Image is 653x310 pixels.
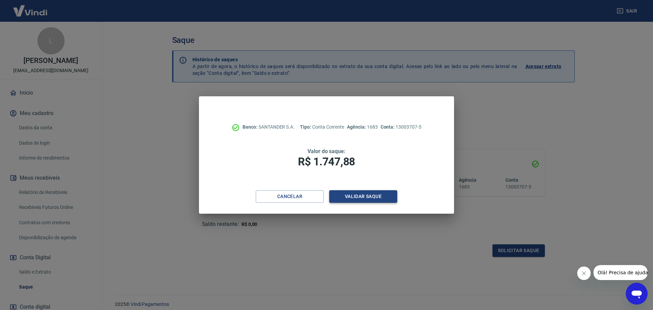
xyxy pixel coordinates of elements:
[347,124,367,130] span: Agência:
[4,5,57,10] span: Olá! Precisa de ajuda?
[307,148,346,154] span: Valor do saque:
[381,124,396,130] span: Conta:
[577,266,591,280] iframe: Fechar mensagem
[626,283,648,305] iframe: Botão para abrir a janela de mensagens
[242,124,295,131] p: SANTANDER S.A.
[347,124,378,131] p: 1683
[300,124,312,130] span: Tipo:
[298,155,355,168] span: R$ 1.747,88
[381,124,421,131] p: 13003707-5
[256,190,324,203] button: Cancelar
[329,190,397,203] button: Validar saque
[300,124,344,131] p: Conta Corrente
[242,124,258,130] span: Banco:
[593,265,648,280] iframe: Mensagem da empresa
